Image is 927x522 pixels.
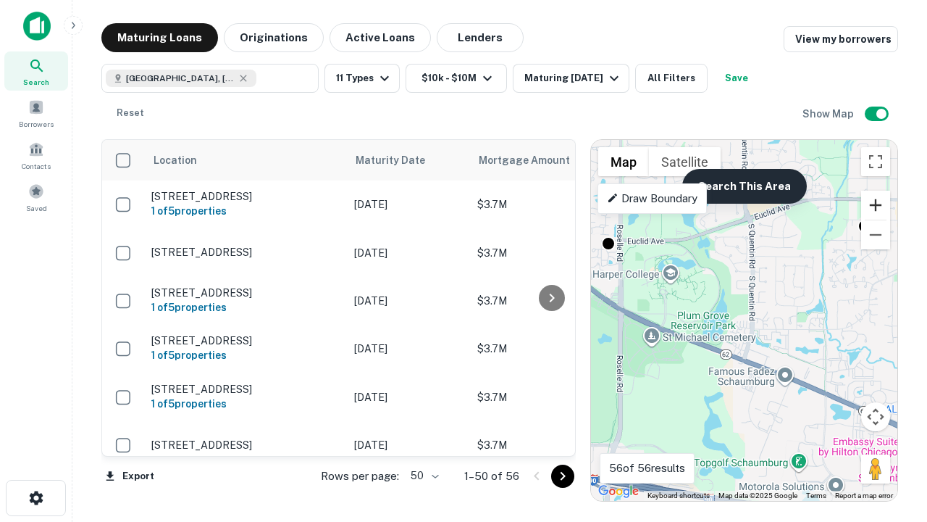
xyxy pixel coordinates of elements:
[551,465,574,488] button: Go to next page
[513,64,629,93] button: Maturing [DATE]
[347,140,470,181] th: Maturity Date
[354,245,463,261] p: [DATE]
[151,439,340,452] p: [STREET_ADDRESS]
[784,26,898,52] a: View my borrowers
[718,492,797,500] span: Map data ©2025 Google
[151,299,340,315] h6: 1 of 5 properties
[101,465,158,487] button: Export
[713,64,760,93] button: Save your search to get updates of matches that match your search criteria.
[151,246,340,259] p: [STREET_ADDRESS]
[470,140,629,181] th: Mortgage Amount
[649,147,721,176] button: Show satellite imagery
[609,460,685,477] p: 56 of 56 results
[153,152,197,169] span: Location
[861,402,890,431] button: Map camera controls
[835,492,893,500] a: Report a map error
[19,118,54,130] span: Borrowers
[477,389,622,405] p: $3.7M
[405,465,441,486] div: 50
[354,341,463,357] p: [DATE]
[224,23,324,52] button: Originations
[477,196,622,212] p: $3.7M
[855,406,927,476] iframe: Chat Widget
[861,191,890,220] button: Zoom in
[477,245,622,261] p: $3.7M
[151,383,340,396] p: [STREET_ADDRESS]
[151,334,340,347] p: [STREET_ADDRESS]
[647,491,710,501] button: Keyboard shortcuts
[356,152,444,169] span: Maturity Date
[477,437,622,453] p: $3.7M
[4,94,68,133] a: Borrowers
[324,64,400,93] button: 11 Types
[4,136,68,175] a: Contacts
[861,220,890,249] button: Zoom out
[406,64,507,93] button: $10k - $10M
[595,482,642,501] img: Google
[524,70,623,87] div: Maturing [DATE]
[354,293,463,309] p: [DATE]
[321,468,399,485] p: Rows per page:
[354,437,463,453] p: [DATE]
[682,169,807,204] button: Search This Area
[107,99,154,128] button: Reset
[437,23,524,52] button: Lenders
[477,341,622,357] p: $3.7M
[151,347,340,363] h6: 1 of 5 properties
[635,64,708,93] button: All Filters
[802,106,856,122] h6: Show Map
[354,389,463,405] p: [DATE]
[151,203,340,219] h6: 1 of 5 properties
[354,196,463,212] p: [DATE]
[23,76,49,88] span: Search
[806,492,826,500] a: Terms
[591,140,897,501] div: 0 0
[151,396,340,412] h6: 1 of 5 properties
[4,51,68,91] a: Search
[23,12,51,41] img: capitalize-icon.png
[607,190,697,207] p: Draw Boundary
[151,190,340,203] p: [STREET_ADDRESS]
[4,178,68,217] a: Saved
[144,140,347,181] th: Location
[26,202,47,214] span: Saved
[479,152,589,169] span: Mortgage Amount
[595,482,642,501] a: Open this area in Google Maps (opens a new window)
[151,286,340,299] p: [STREET_ADDRESS]
[22,160,51,172] span: Contacts
[477,293,622,309] p: $3.7M
[330,23,431,52] button: Active Loans
[861,147,890,176] button: Toggle fullscreen view
[598,147,649,176] button: Show street map
[126,72,235,85] span: [GEOGRAPHIC_DATA], [GEOGRAPHIC_DATA]
[101,23,218,52] button: Maturing Loans
[464,468,519,485] p: 1–50 of 56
